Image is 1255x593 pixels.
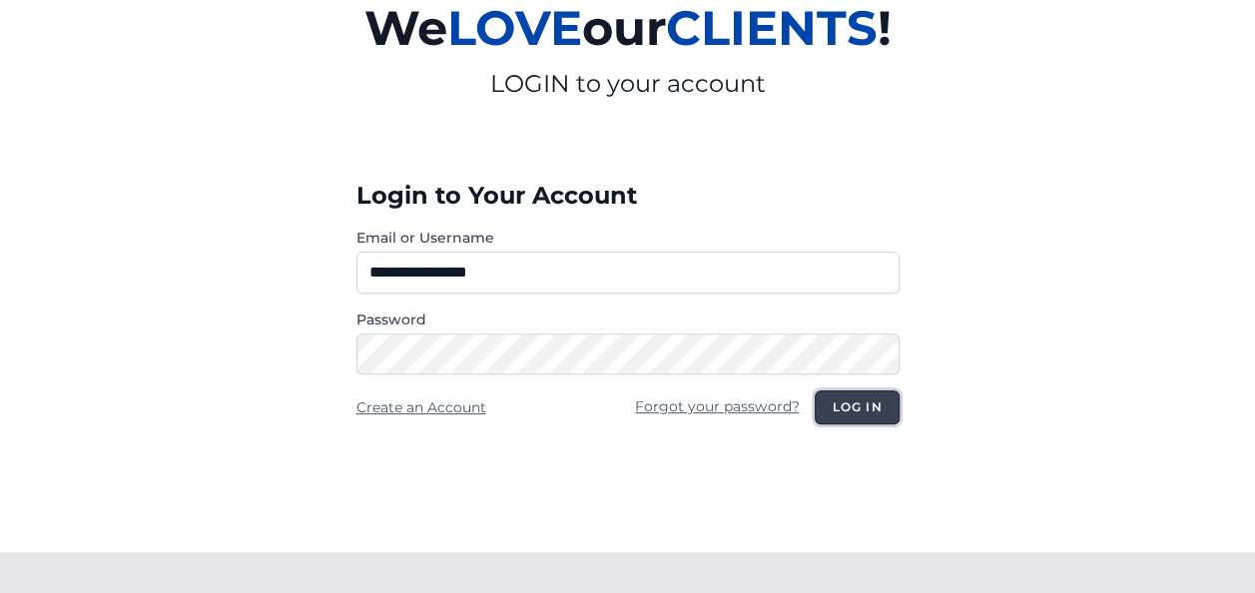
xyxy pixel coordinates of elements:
[815,390,899,424] button: Log in
[133,68,1123,100] p: LOGIN to your account
[356,228,900,248] label: Email or Username
[356,398,486,416] a: Create an Account
[356,180,900,212] h3: Login to Your Account
[356,309,900,329] label: Password
[635,397,799,415] a: Forgot your password?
